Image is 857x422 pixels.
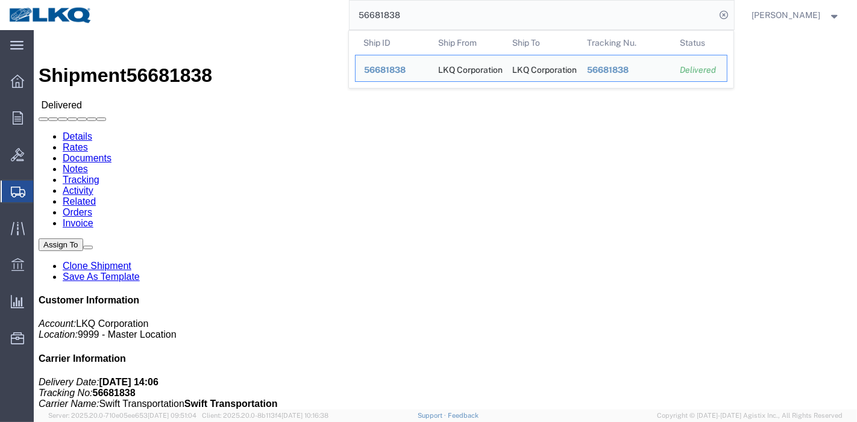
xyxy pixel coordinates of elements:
[350,1,716,29] input: Search for shipment number, reference number
[355,31,733,88] table: Search Results
[504,31,579,55] th: Ship To
[752,8,841,22] button: [PERSON_NAME]
[355,31,430,55] th: Ship ID
[680,64,718,76] div: Delivered
[657,411,843,421] span: Copyright © [DATE]-[DATE] Agistix Inc., All Rights Reserved
[281,412,328,419] span: [DATE] 10:16:38
[202,412,328,419] span: Client: 2025.20.0-8b113f4
[671,31,727,55] th: Status
[418,412,448,419] a: Support
[148,412,196,419] span: [DATE] 09:51:04
[586,65,628,75] span: 56681838
[586,64,663,76] div: 56681838
[578,31,671,55] th: Tracking Nu.
[34,30,857,409] iframe: To enrich screen reader interactions, please activate Accessibility in Grammarly extension settings
[429,31,504,55] th: Ship From
[48,412,196,419] span: Server: 2025.20.0-710e05ee653
[364,65,406,75] span: 56681838
[752,8,821,22] span: Praveen Nagaraj
[448,412,479,419] a: Feedback
[8,6,93,24] img: logo
[438,55,495,81] div: LKQ Corporation
[512,55,570,81] div: LKQ Corporation
[364,64,421,76] div: 56681838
